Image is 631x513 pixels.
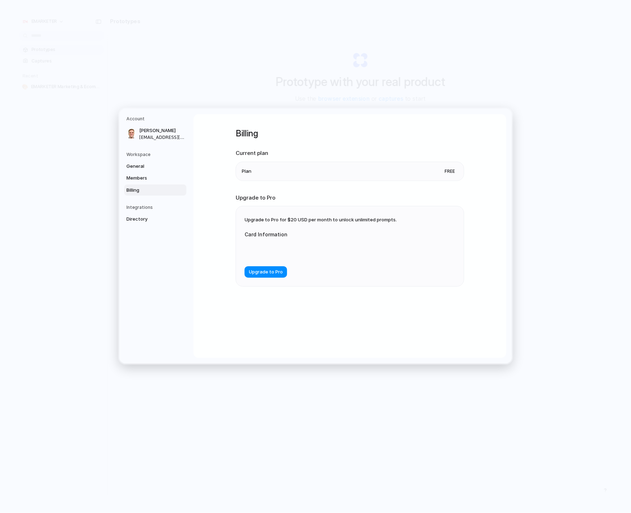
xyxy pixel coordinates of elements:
h5: Integrations [126,204,186,211]
iframe: Secure card payment input frame [250,247,382,253]
h2: Current plan [236,149,464,157]
h5: Account [126,116,186,122]
h2: Upgrade to Pro [236,193,464,202]
a: [PERSON_NAME][EMAIL_ADDRESS][DOMAIN_NAME] [124,125,186,143]
span: [PERSON_NAME] [139,127,185,134]
span: Members [126,175,172,182]
a: General [124,160,186,172]
a: Billing [124,184,186,196]
span: Upgrade to Pro [249,268,283,276]
span: Plan [242,167,251,175]
span: Upgrade to Pro for $20 USD per month to unlock unlimited prompts. [245,217,397,222]
label: Card Information [245,231,387,238]
a: Members [124,172,186,184]
span: [EMAIL_ADDRESS][DOMAIN_NAME] [139,134,185,140]
button: Upgrade to Pro [245,266,287,278]
span: Billing [126,186,172,193]
a: Directory [124,213,186,225]
span: Free [442,167,458,175]
span: General [126,162,172,170]
span: Directory [126,216,172,223]
h5: Workspace [126,151,186,157]
h1: Billing [236,127,464,140]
